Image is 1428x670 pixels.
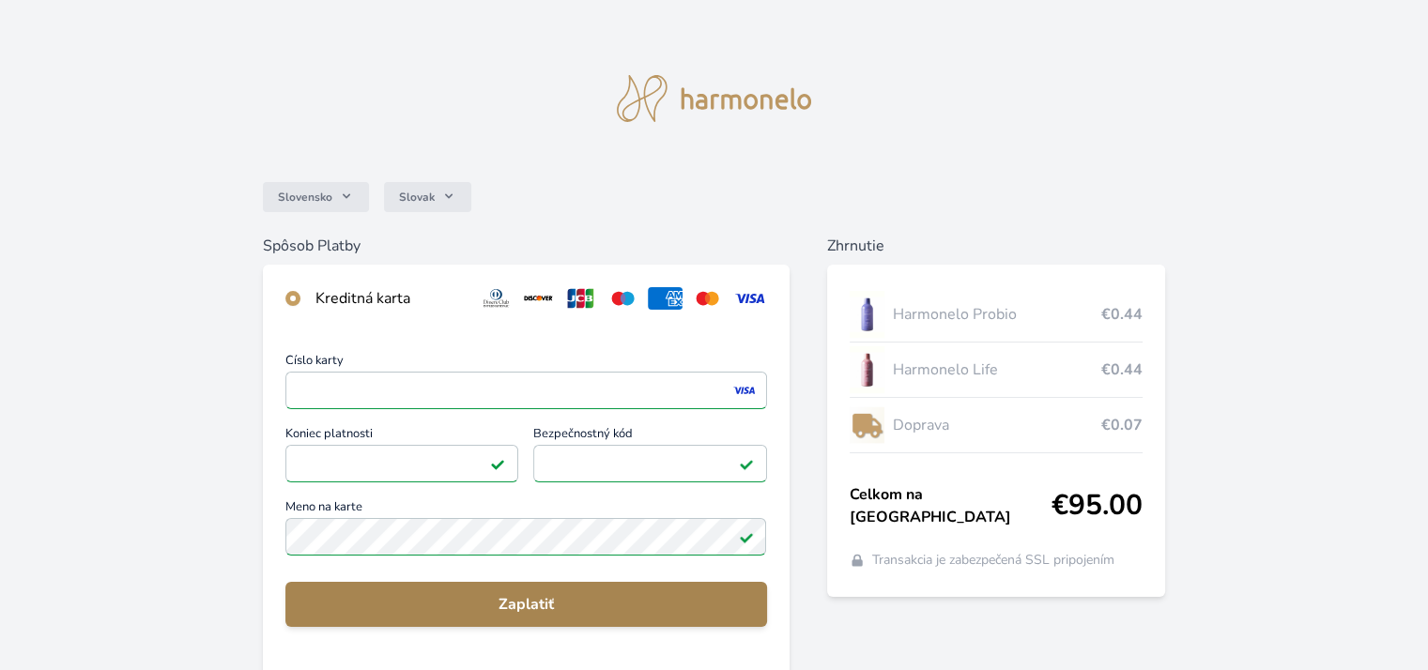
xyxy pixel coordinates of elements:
[300,593,751,616] span: Zaplatiť
[1101,303,1143,326] span: €0.44
[739,529,754,544] img: Pole je platné
[533,428,766,445] span: Bezpečnostný kód
[521,287,556,310] img: discover.svg
[384,182,471,212] button: Slovak
[850,483,1052,528] span: Celkom na [GEOGRAPHIC_DATA]
[739,456,754,471] img: Pole je platné
[648,287,683,310] img: amex.svg
[294,450,510,477] iframe: Iframe pre deň vypršania platnosti
[399,190,435,205] span: Slovak
[490,456,505,471] img: Pole je platné
[285,355,766,372] span: Číslo karty
[827,235,1165,257] h6: Zhrnutie
[1101,358,1143,381] span: €0.44
[285,501,766,518] span: Meno na karte
[263,235,789,257] h6: Spôsob Platby
[850,291,885,338] img: CLEAN_PROBIO_se_stinem_x-lo.jpg
[690,287,725,310] img: mc.svg
[542,450,758,477] iframe: Iframe pre bezpečnostný kód
[285,582,766,627] button: Zaplatiť
[263,182,369,212] button: Slovensko
[892,358,1100,381] span: Harmonelo Life
[563,287,598,310] img: jcb.svg
[606,287,640,310] img: maestro.svg
[850,346,885,393] img: CLEAN_LIFE_se_stinem_x-lo.jpg
[285,428,518,445] span: Koniec platnosti
[731,382,757,399] img: visa
[732,287,767,310] img: visa.svg
[872,551,1114,570] span: Transakcia je zabezpečená SSL pripojením
[294,377,758,404] iframe: Iframe pre číslo karty
[479,287,514,310] img: diners.svg
[617,75,812,122] img: logo.svg
[285,518,766,556] input: Meno na kartePole je platné
[315,287,464,310] div: Kreditná karta
[892,414,1100,436] span: Doprava
[892,303,1100,326] span: Harmonelo Probio
[1052,489,1143,523] span: €95.00
[1101,414,1143,436] span: €0.07
[278,190,332,205] span: Slovensko
[850,402,885,449] img: delivery-lo.png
